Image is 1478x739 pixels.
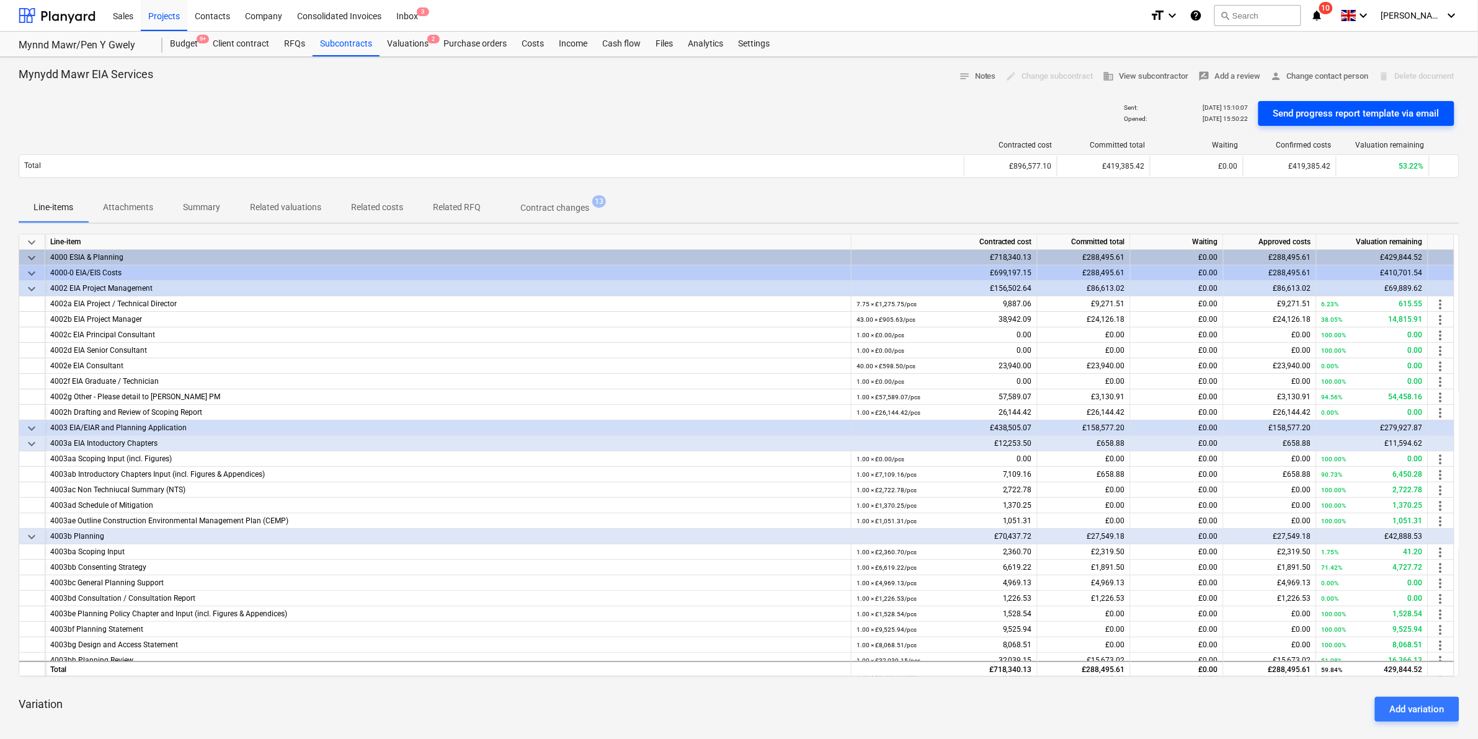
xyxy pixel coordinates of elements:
a: Analytics [680,32,731,56]
p: Related RFQ [433,201,481,214]
small: 1.00 × £2,360.70 / pcs [857,549,917,555]
span: £2,319.50 [1278,547,1311,556]
span: £0.00 [1106,609,1125,618]
button: Change contact person [1266,67,1374,86]
div: Add variation [1390,701,1445,717]
span: more_vert [1433,359,1448,374]
small: 90.73% [1322,471,1343,478]
div: £410,701.54 [1317,265,1428,281]
span: more_vert [1433,312,1448,327]
span: search [1220,11,1230,20]
small: 1.00 × £1,226.53 / pcs [857,595,917,602]
div: £279,927.87 [1317,420,1428,436]
div: Budget [162,32,205,56]
span: £0.00 [1292,485,1311,494]
div: 1,528.54 [1322,606,1423,622]
button: Add variation [1375,697,1459,722]
div: Send progress report template via email [1273,105,1440,122]
span: £0.00 [1292,501,1311,510]
div: Mynnd Mawr/Pen Y Gwely [19,39,148,52]
div: Contracted cost [969,141,1053,149]
div: 1,051.31 [1322,513,1423,529]
small: 1.75% [1322,549,1339,555]
span: keyboard_arrow_down [24,281,39,296]
span: £0.00 [1199,578,1218,587]
small: 1.00 × £0.00 / pcs [857,456,904,462]
div: 0.00 [857,327,1032,343]
span: £0.00 [1199,392,1218,401]
span: more_vert [1433,560,1448,575]
p: Opened : [1124,115,1147,123]
div: 0.00 [857,374,1032,389]
div: 4002f EIA Graduate / Technician [50,374,846,389]
span: Change contact person [1271,69,1369,84]
div: 7,109.16 [857,467,1032,482]
div: £70,437.72 [852,529,1038,544]
span: £0.00 [1199,594,1218,603]
div: 2,722.78 [857,482,1032,498]
div: 2,360.70 [857,544,1032,560]
span: more_vert [1433,607,1448,622]
span: Add a review [1199,69,1261,84]
p: Summary [183,201,220,214]
div: Total [45,661,852,676]
div: £42,888.53 [1317,529,1428,544]
div: £12,253.50 [852,436,1038,451]
span: keyboard_arrow_down [24,529,39,544]
span: £0.00 [1199,516,1218,525]
div: 0.00 [1322,327,1423,343]
div: 41.20 [1322,544,1423,560]
div: Committed total [1062,141,1146,149]
span: keyboard_arrow_down [24,250,39,265]
div: 4002h Drafting and Review of Scoping Report [50,405,846,420]
div: 4,727.72 [1322,560,1423,575]
div: £69,889.62 [1317,281,1428,296]
div: Client contract [205,32,277,56]
span: £419,385.42 [1289,162,1331,170]
i: notifications [1311,8,1324,23]
div: £158,577.20 [1224,420,1317,436]
div: 23,940.00 [857,358,1032,374]
div: £156,502.64 [852,281,1038,296]
a: Files [648,32,680,56]
span: 2 [427,35,440,43]
div: Line-item [45,234,852,250]
div: 4000-0 EIA/EIS Costs [50,265,846,281]
div: 4002d EIA Senior Consultant [50,343,846,358]
span: more_vert [1433,343,1448,358]
div: £438,505.07 [852,420,1038,436]
span: £0.00 [1106,330,1125,339]
span: £0.00 [1199,563,1218,572]
span: £0.00 [1199,330,1218,339]
div: 38,942.09 [857,312,1032,327]
span: £0.00 [1199,547,1218,556]
small: 0.00% [1322,409,1339,416]
a: Cash flow [595,32,648,56]
div: Subcontracts [313,32,380,56]
a: Settings [731,32,777,56]
span: £658.88 [1283,470,1311,479]
a: Budget9+ [162,32,205,56]
div: 4003b Planning [50,529,846,544]
p: Sent : [1124,104,1138,112]
span: notes [959,71,970,82]
span: £26,144.42 [1087,408,1125,417]
div: 0.00 [1322,358,1423,374]
div: 615.55 [1322,296,1423,312]
div: 0.00 [1322,405,1423,420]
a: Purchase orders [436,32,514,56]
div: 4003aa Scoping Input (incl. Figures) [50,451,846,467]
button: View subcontractor [1098,67,1194,86]
small: 7.75 × £1,275.75 / pcs [857,301,917,308]
small: 1.00 × £2,722.78 / pcs [857,487,917,493]
span: View subcontractor [1103,69,1189,84]
div: 4002c EIA Principal Consultant [50,327,846,343]
small: 100.00% [1322,487,1347,493]
div: 57,589.07 [857,389,1032,405]
div: 26,144.42 [857,405,1032,420]
div: 14,815.91 [1322,312,1423,327]
div: 0.00 [857,343,1032,358]
div: 2,722.78 [1322,482,1423,498]
div: 0.00 [1322,591,1423,606]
